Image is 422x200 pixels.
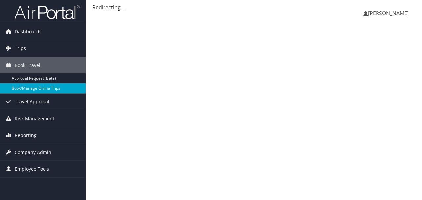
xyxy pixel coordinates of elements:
[15,127,37,144] span: Reporting
[363,3,415,23] a: [PERSON_NAME]
[92,3,415,11] div: Redirecting...
[15,110,54,127] span: Risk Management
[368,10,409,17] span: [PERSON_NAME]
[15,4,80,20] img: airportal-logo.png
[15,40,26,57] span: Trips
[15,94,49,110] span: Travel Approval
[15,144,51,160] span: Company Admin
[15,161,49,177] span: Employee Tools
[15,23,42,40] span: Dashboards
[15,57,40,73] span: Book Travel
